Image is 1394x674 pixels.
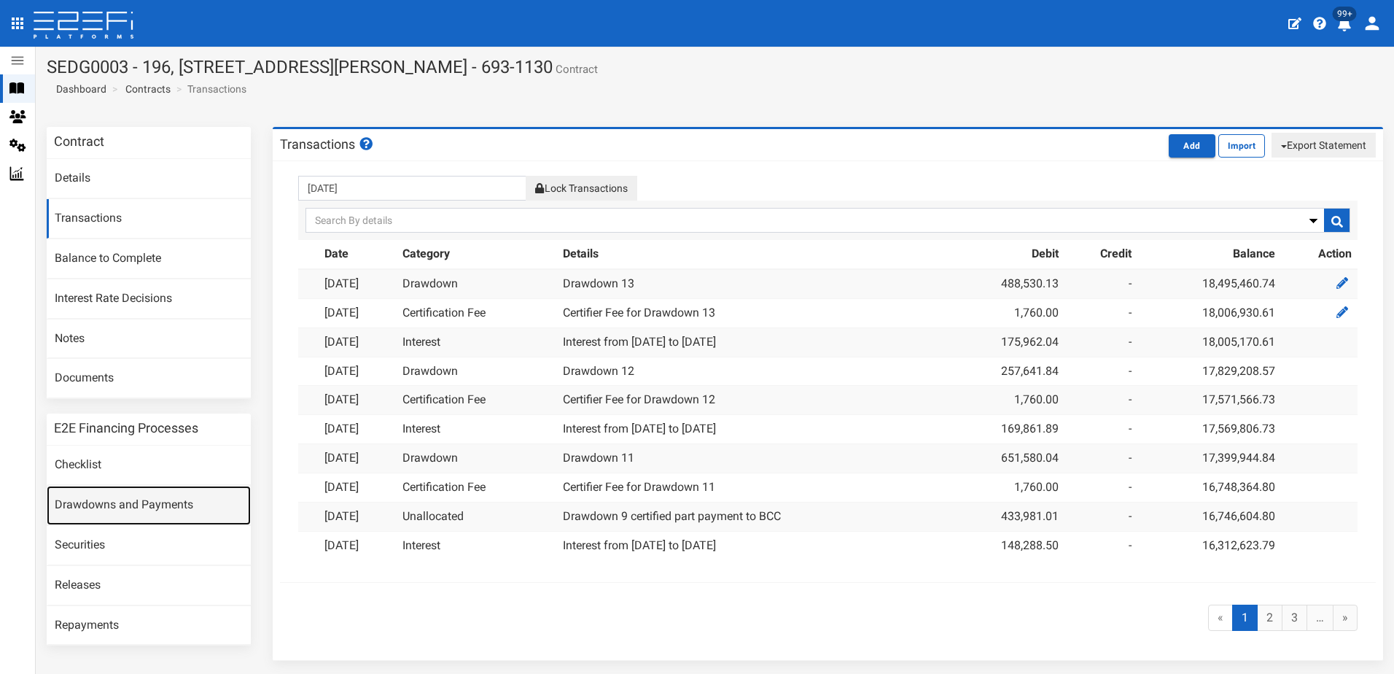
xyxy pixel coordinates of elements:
td: 1,760.00 [947,386,1064,415]
td: Drawdown [397,269,558,298]
td: Interest [397,415,558,444]
td: Unallocated [397,502,558,531]
td: Certification Fee [397,473,558,502]
th: Date [319,240,397,269]
a: Interest from [DATE] to [DATE] [563,538,716,552]
td: 488,530.13 [947,269,1064,298]
th: Category [397,240,558,269]
td: 1,760.00 [947,298,1064,328]
td: Certification Fee [397,386,558,415]
a: [DATE] [324,451,359,465]
th: Balance [1137,240,1281,269]
td: 257,641.84 [947,357,1064,386]
td: - [1064,415,1137,444]
a: Balance to Complete [47,239,251,279]
td: 17,569,806.73 [1137,415,1281,444]
td: 148,288.50 [947,531,1064,559]
td: 175,962.04 [947,328,1064,357]
button: Import [1218,134,1265,158]
h3: Contract [54,135,104,148]
a: » [1333,605,1358,632]
a: Notes [47,319,251,359]
a: [DATE] [324,538,359,552]
td: - [1064,269,1137,298]
a: [DATE] [324,509,359,523]
span: Dashboard [50,83,106,95]
td: Drawdown [397,357,558,386]
a: Interest from [DATE] to [DATE] [563,335,716,349]
td: - [1064,444,1137,473]
td: - [1064,386,1137,415]
td: - [1064,328,1137,357]
a: Securities [47,526,251,565]
button: Add [1169,134,1215,158]
a: Certifier Fee for Drawdown 13 [563,306,715,319]
a: … [1307,605,1333,632]
td: Certification Fee [397,298,558,328]
a: Dashboard [50,82,106,96]
li: Transactions [173,82,246,96]
a: 2 [1257,605,1282,632]
th: Credit [1064,240,1137,269]
td: - [1064,531,1137,559]
a: Drawdown 9 certified part payment to BCC [563,509,781,523]
td: 433,981.01 [947,502,1064,531]
button: Lock Transactions [526,176,636,201]
td: - [1064,473,1137,502]
a: Documents [47,359,251,398]
span: « [1208,605,1233,632]
h3: Transactions [280,137,375,151]
span: 1 [1232,605,1258,632]
td: Interest [397,328,558,357]
td: 651,580.04 [947,444,1064,473]
a: 3 [1282,605,1307,632]
td: 17,829,208.57 [1137,357,1281,386]
a: Releases [47,566,251,605]
a: Details [47,159,251,198]
td: 18,006,930.61 [1137,298,1281,328]
a: Interest Rate Decisions [47,279,251,319]
a: Drawdown 13 [563,276,634,290]
a: [DATE] [324,392,359,406]
a: [DATE] [324,422,359,435]
td: 1,760.00 [947,473,1064,502]
input: Search By details [305,208,1350,233]
a: Drawdowns and Payments [47,486,251,525]
a: [DATE] [324,276,359,290]
h1: SEDG0003 - 196, [STREET_ADDRESS][PERSON_NAME] - 693-1130 [47,58,1383,77]
small: Contract [553,64,598,75]
a: [DATE] [324,306,359,319]
td: 16,746,604.80 [1137,502,1281,531]
th: Details [557,240,947,269]
th: Action [1281,240,1358,269]
td: 169,861.89 [947,415,1064,444]
td: - [1064,502,1137,531]
td: - [1064,357,1137,386]
a: Certifier Fee for Drawdown 12 [563,392,715,406]
td: 17,399,944.84 [1137,444,1281,473]
td: 16,748,364.80 [1137,473,1281,502]
td: Drawdown [397,444,558,473]
a: Certifier Fee for Drawdown 11 [563,480,715,494]
button: Export Statement [1272,133,1376,158]
a: [DATE] [324,480,359,494]
td: 18,495,460.74 [1137,269,1281,298]
a: Interest from [DATE] to [DATE] [563,422,716,435]
a: Add [1169,138,1218,152]
a: [DATE] [324,364,359,378]
h3: E2E Financing Processes [54,422,198,435]
a: Transactions [47,199,251,239]
td: 17,571,566.73 [1137,386,1281,415]
td: - [1064,298,1137,328]
a: [DATE] [324,335,359,349]
a: Drawdown 11 [563,451,634,465]
input: From Transactions Date [298,176,526,201]
a: Contracts [125,82,171,96]
td: Interest [397,531,558,559]
td: 18,005,170.61 [1137,328,1281,357]
th: Debit [947,240,1064,269]
a: Checklist [47,446,251,485]
td: 16,312,623.79 [1137,531,1281,559]
a: Repayments [47,606,251,646]
a: Drawdown 12 [563,364,634,378]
